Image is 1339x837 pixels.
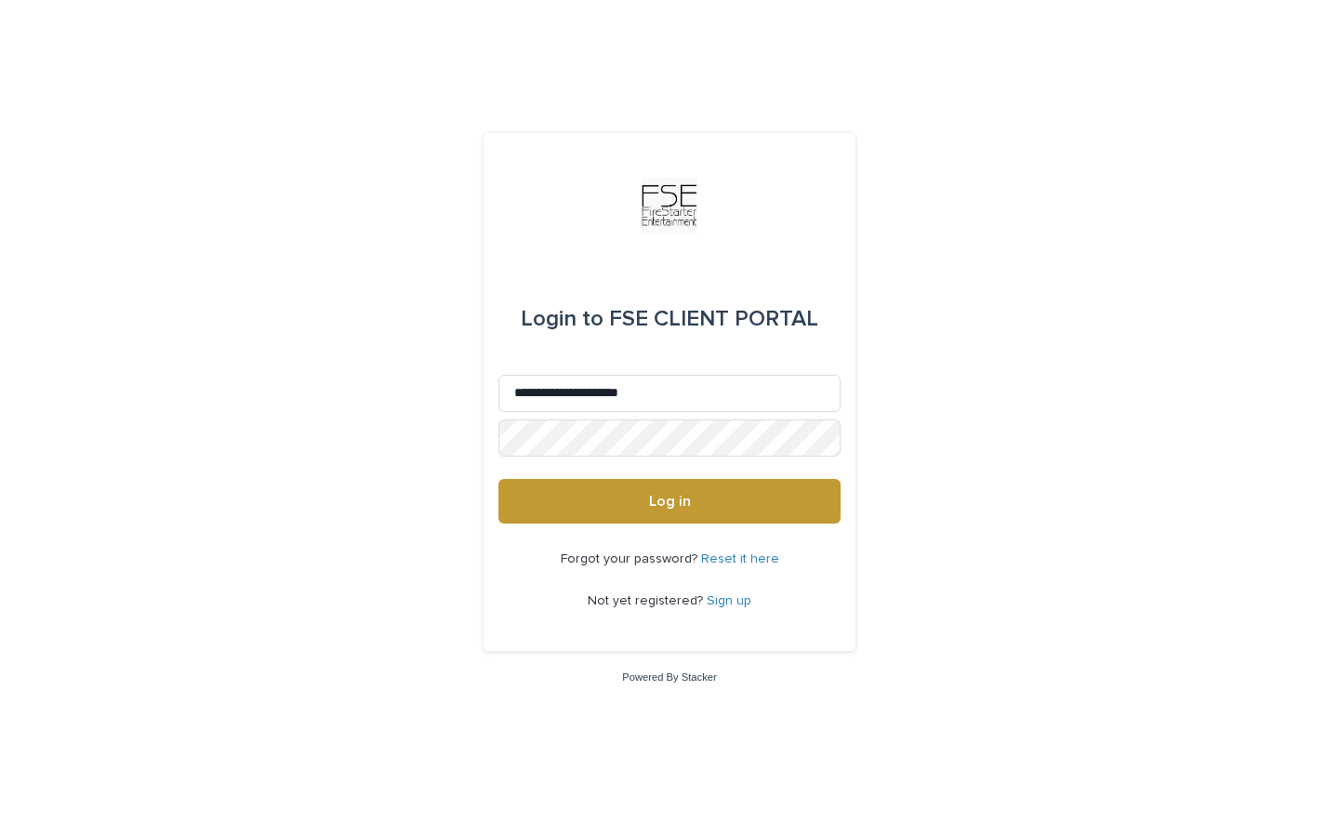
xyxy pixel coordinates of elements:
[701,552,779,565] a: Reset it here
[588,594,707,607] span: Not yet registered?
[649,494,691,509] span: Log in
[521,308,603,330] span: Login to
[642,178,697,233] img: Km9EesSdRbS9ajqhBzyo
[561,552,701,565] span: Forgot your password?
[707,594,751,607] a: Sign up
[521,293,818,345] div: FSE CLIENT PORTAL
[498,479,841,524] button: Log in
[622,671,716,683] a: Powered By Stacker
